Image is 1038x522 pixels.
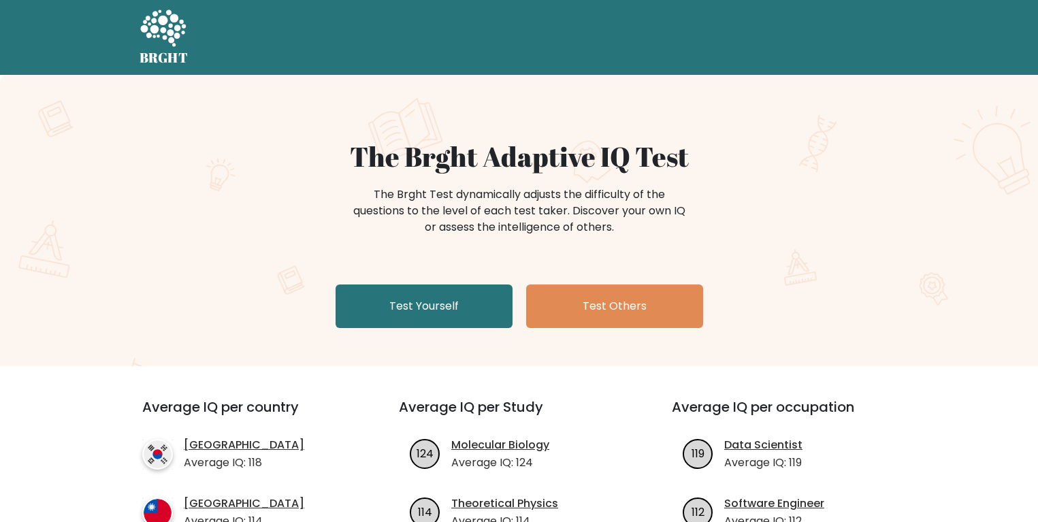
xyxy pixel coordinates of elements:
[724,455,802,471] p: Average IQ: 119
[692,504,704,519] text: 112
[187,140,852,173] h1: The Brght Adaptive IQ Test
[451,455,549,471] p: Average IQ: 124
[336,284,513,328] a: Test Yourself
[399,399,639,431] h3: Average IQ per Study
[672,399,912,431] h3: Average IQ per occupation
[184,455,304,471] p: Average IQ: 118
[692,445,704,461] text: 119
[184,495,304,512] a: [GEOGRAPHIC_DATA]
[142,439,173,470] img: country
[140,5,189,69] a: BRGHT
[526,284,703,328] a: Test Others
[724,495,824,512] a: Software Engineer
[417,445,434,461] text: 124
[140,50,189,66] h5: BRGHT
[451,437,549,453] a: Molecular Biology
[184,437,304,453] a: [GEOGRAPHIC_DATA]
[724,437,802,453] a: Data Scientist
[451,495,558,512] a: Theoretical Physics
[142,399,350,431] h3: Average IQ per country
[349,186,690,235] div: The Brght Test dynamically adjusts the difficulty of the questions to the level of each test take...
[418,504,432,519] text: 114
